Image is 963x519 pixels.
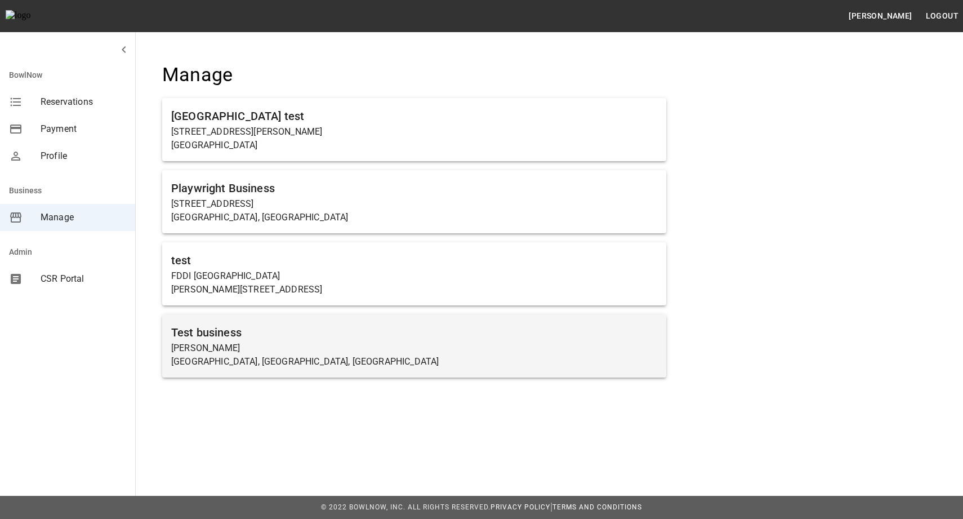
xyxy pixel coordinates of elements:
h6: Playwright Business [171,179,657,197]
button: Logout [921,6,963,26]
p: [GEOGRAPHIC_DATA], [GEOGRAPHIC_DATA] [171,211,657,224]
img: logo [6,10,68,21]
p: [STREET_ADDRESS][PERSON_NAME] [171,125,657,139]
a: Privacy Policy [491,503,550,511]
p: [PERSON_NAME][STREET_ADDRESS] [171,283,657,296]
span: Reservations [41,95,126,109]
h6: Test business [171,323,657,341]
span: Profile [41,149,126,163]
p: [PERSON_NAME] [171,341,657,355]
span: Manage [41,211,126,224]
h4: Manage [162,63,666,87]
p: [GEOGRAPHIC_DATA], [GEOGRAPHIC_DATA], [GEOGRAPHIC_DATA] [171,355,657,369]
h6: test [171,251,657,269]
span: © 2022 BowlNow, Inc. All Rights Reserved. [321,503,491,511]
a: Terms and Conditions [552,503,642,511]
span: CSR Portal [41,272,126,286]
button: [PERSON_NAME] [844,6,916,26]
p: [STREET_ADDRESS] [171,197,657,211]
p: FDDI [GEOGRAPHIC_DATA] [171,269,657,283]
h6: [GEOGRAPHIC_DATA] test [171,107,657,125]
span: Payment [41,122,126,136]
p: [GEOGRAPHIC_DATA] [171,139,657,152]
